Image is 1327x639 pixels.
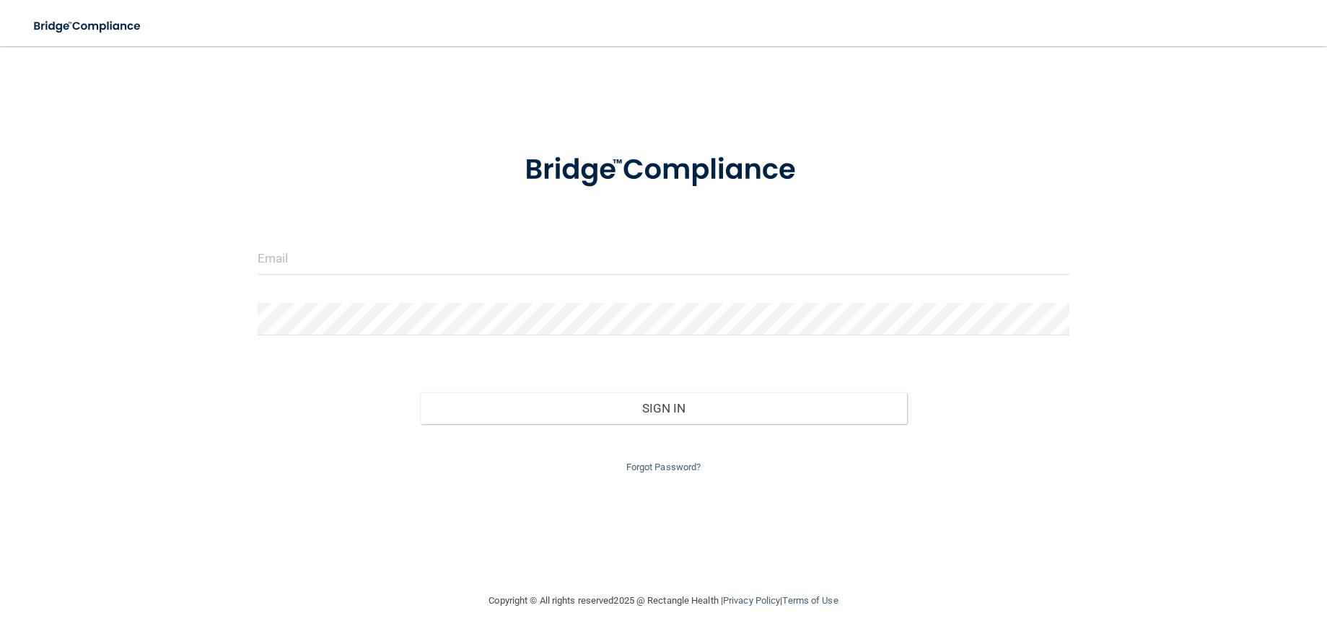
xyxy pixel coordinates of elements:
[420,392,907,424] button: Sign In
[495,133,831,208] img: bridge_compliance_login_screen.278c3ca4.svg
[258,242,1070,275] input: Email
[723,595,780,606] a: Privacy Policy
[400,578,927,624] div: Copyright © All rights reserved 2025 @ Rectangle Health | |
[626,462,701,472] a: Forgot Password?
[782,595,838,606] a: Terms of Use
[22,12,154,41] img: bridge_compliance_login_screen.278c3ca4.svg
